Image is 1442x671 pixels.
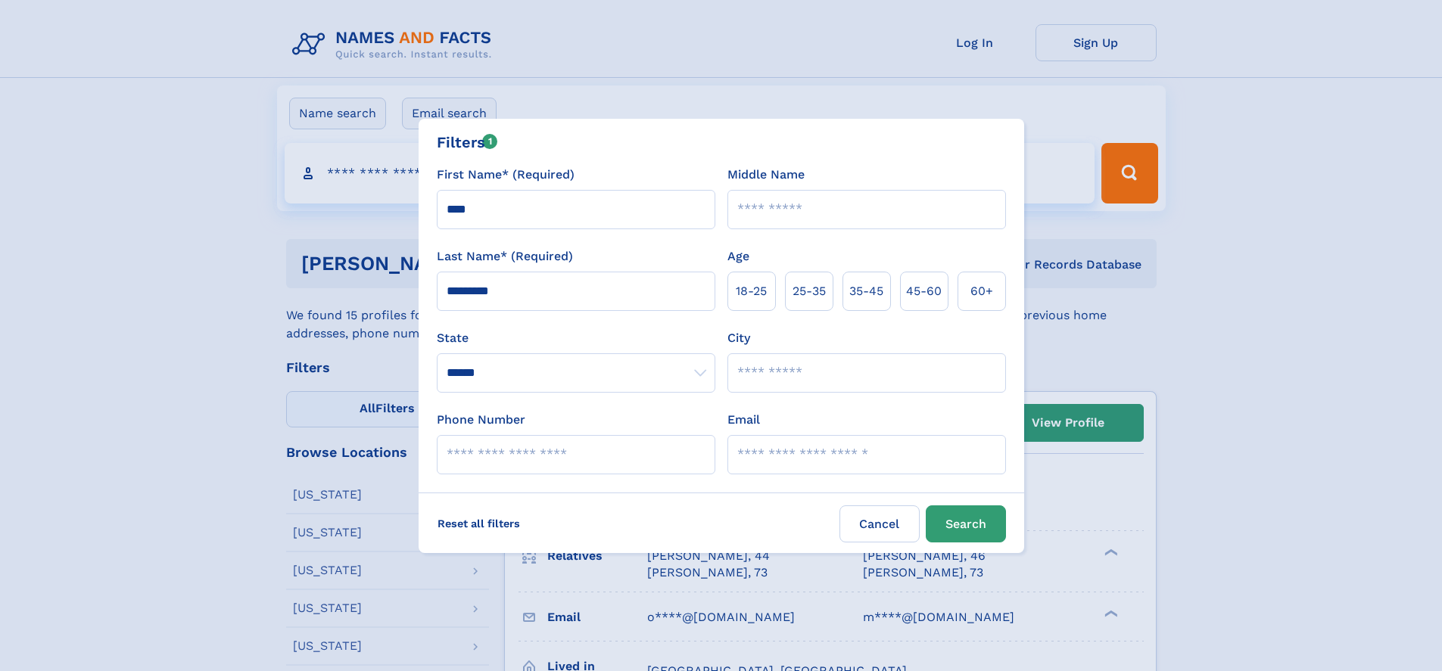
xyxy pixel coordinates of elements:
[727,247,749,266] label: Age
[793,282,826,300] span: 25‑35
[727,166,805,184] label: Middle Name
[437,131,498,154] div: Filters
[437,329,715,347] label: State
[839,505,920,542] label: Cancel
[437,166,575,184] label: First Name* (Required)
[906,282,942,300] span: 45‑60
[437,411,525,429] label: Phone Number
[970,282,993,300] span: 60+
[727,329,750,347] label: City
[437,247,573,266] label: Last Name* (Required)
[926,505,1006,542] button: Search
[849,282,883,300] span: 35‑45
[727,411,760,429] label: Email
[428,505,530,542] label: Reset all filters
[736,282,767,300] span: 18‑25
